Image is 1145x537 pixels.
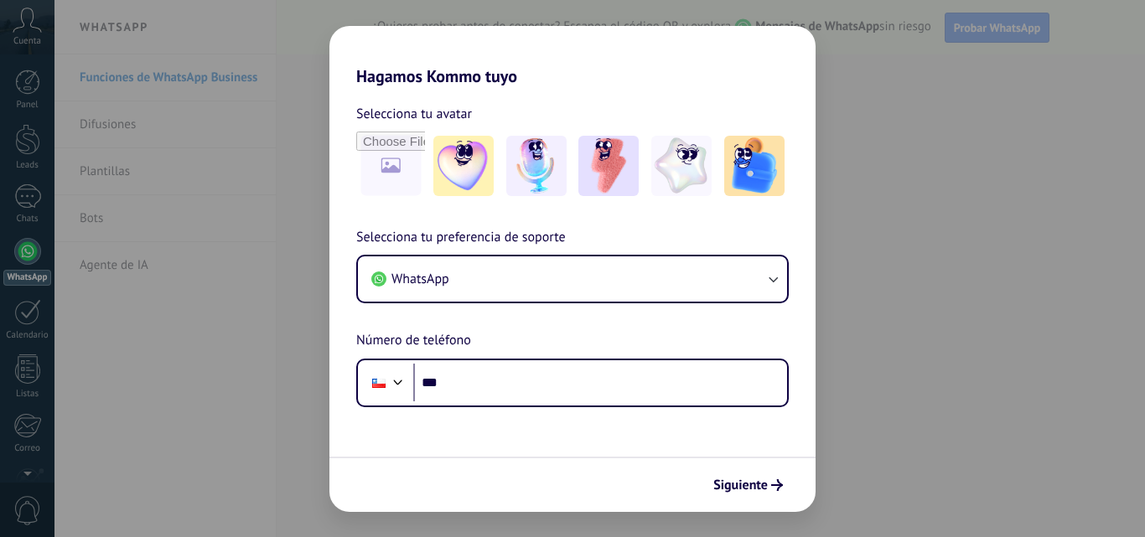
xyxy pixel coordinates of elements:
[578,136,639,196] img: -3.jpeg
[713,479,768,491] span: Siguiente
[506,136,567,196] img: -2.jpeg
[433,136,494,196] img: -1.jpeg
[356,227,566,249] span: Selecciona tu preferencia de soporte
[391,271,449,287] span: WhatsApp
[724,136,785,196] img: -5.jpeg
[358,256,787,302] button: WhatsApp
[651,136,712,196] img: -4.jpeg
[706,471,790,499] button: Siguiente
[356,103,472,125] span: Selecciona tu avatar
[329,26,816,86] h2: Hagamos Kommo tuyo
[356,330,471,352] span: Número de teléfono
[363,365,395,400] div: Chile: + 56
